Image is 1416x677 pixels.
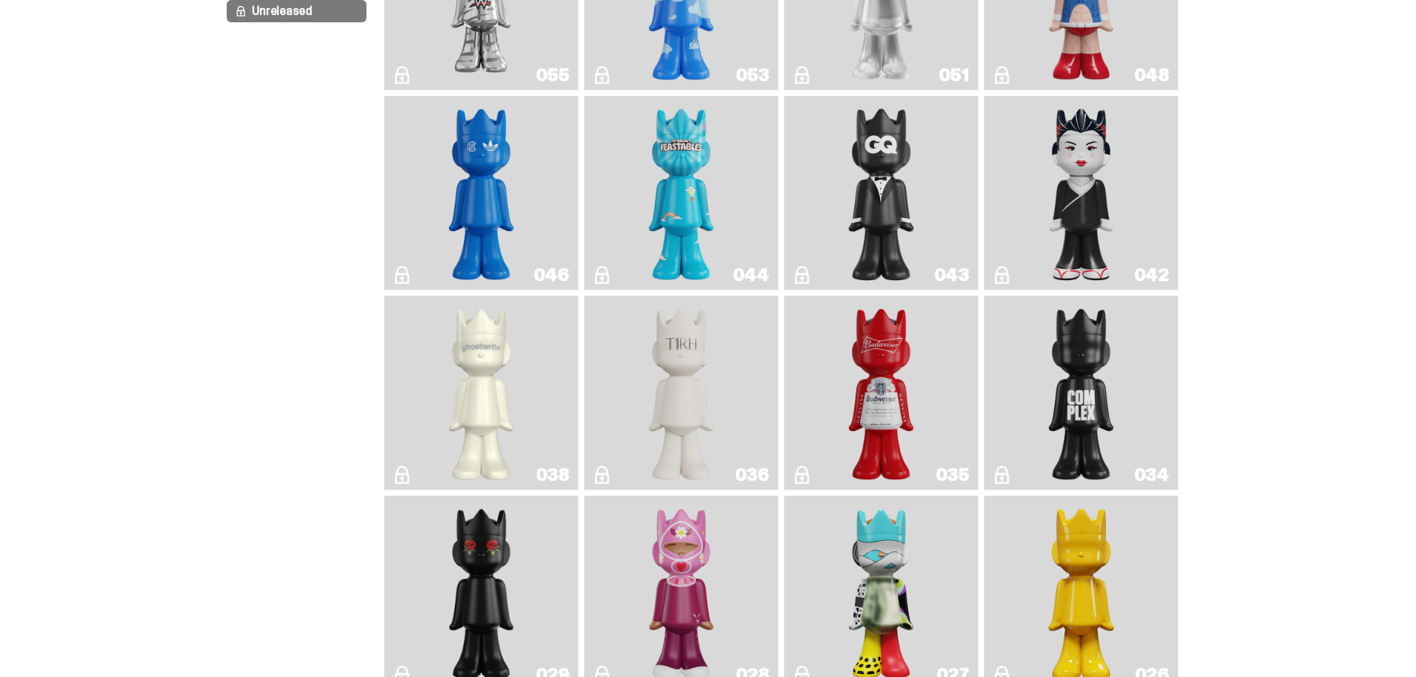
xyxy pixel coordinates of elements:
[1134,266,1169,284] div: 042
[1134,466,1169,484] div: 034
[793,302,969,484] a: The King of ghosts
[936,466,969,484] div: 035
[536,466,569,484] div: 038
[934,266,969,284] div: 043
[1134,66,1169,84] div: 048
[735,466,769,484] div: 036
[1042,102,1121,284] img: Sei Less
[393,102,569,284] a: ComplexCon HK
[1042,302,1121,484] img: Complex
[536,66,569,84] div: 055
[593,102,769,284] a: Feastables
[642,302,721,484] img: The1RoomButler
[939,66,969,84] div: 051
[993,102,1169,284] a: Sei Less
[642,102,721,284] img: Feastables
[593,302,769,484] a: The1RoomButler
[993,302,1169,484] a: Complex
[733,266,769,284] div: 044
[842,102,921,284] img: Black Tie
[842,302,921,484] img: The King of ghosts
[442,102,521,284] img: ComplexCon HK
[534,266,569,284] div: 046
[442,302,521,484] img: 1A
[252,5,311,17] span: Unreleased
[393,302,569,484] a: 1A
[736,66,769,84] div: 053
[793,102,969,284] a: Black Tie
